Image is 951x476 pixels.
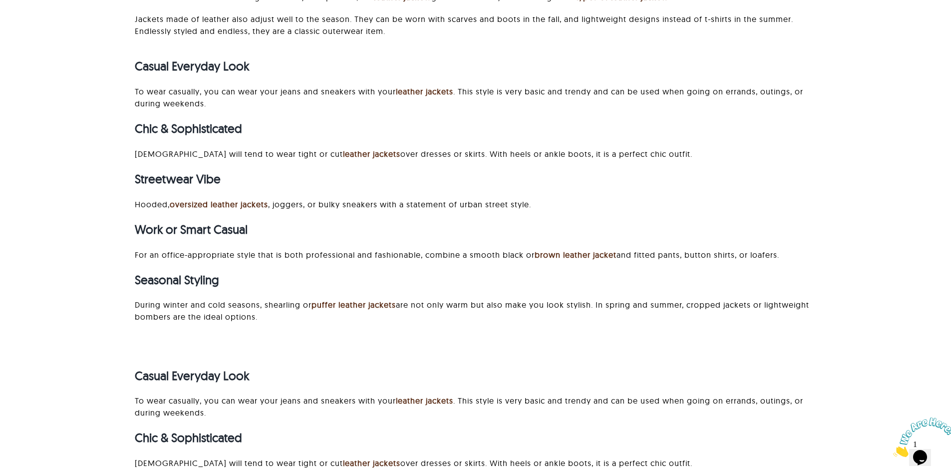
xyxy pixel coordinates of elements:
[135,171,221,186] strong: Streetwear Vibe
[343,458,400,468] a: leather jackets
[135,249,817,261] p: For an office-appropriate style that is both professional and fashionable, combine a smooth black...
[135,430,242,445] strong: Chic & Sophisticated
[396,86,453,96] a: leather jackets
[343,149,400,159] a: leather jackets
[135,13,817,37] p: Jackets made of leather also adjust well to the season. They can be worn with scarves and boots i...
[396,396,453,406] a: leather jackets
[135,457,817,469] p: [DEMOGRAPHIC_DATA] will tend to wear tight or cut over dresses or skirts. With heels or ankle boo...
[135,222,248,237] strong: Work or Smart Casual
[135,368,249,383] strong: Casual Everyday Look
[135,58,249,73] strong: Casual Everyday Look
[135,299,817,323] p: During winter and cold seasons, shearling or are not only warm but also make you look stylish. In...
[535,250,617,260] a: brown leather jacket
[4,4,8,12] span: 1
[135,85,817,109] p: To wear casually, you can wear your jeans and sneakers with your . This style is very basic and t...
[135,272,219,287] strong: Seasonal Styling
[135,198,817,210] p: Hooded, , joggers, or bulky sneakers with a statement of urban street style.
[135,121,242,136] strong: Chic & Sophisticated
[170,199,268,209] a: oversized leather jackets
[135,148,817,160] p: [DEMOGRAPHIC_DATA] will tend to wear tight or cut over dresses or skirts. With heels or ankle boo...
[135,395,817,419] p: To wear casually, you can wear your jeans and sneakers with your . This style is very basic and t...
[4,4,66,43] img: Chat attention grabber
[889,414,951,461] iframe: chat widget
[312,300,396,310] a: puffer leather jackets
